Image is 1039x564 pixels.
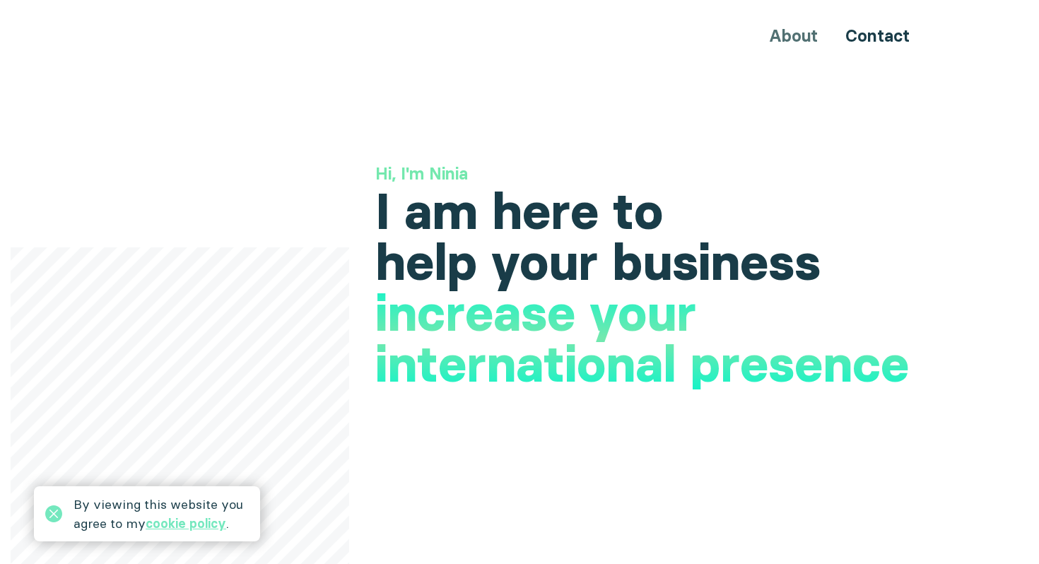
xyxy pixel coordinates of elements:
[146,515,226,531] a: cookie policy
[845,25,910,46] a: Contact
[74,495,249,533] div: By viewing this website you agree to my .
[375,186,932,288] h1: I am here to help your business
[375,288,932,389] h1: increase your international presence
[375,162,932,186] h3: Hi, I'm Ninia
